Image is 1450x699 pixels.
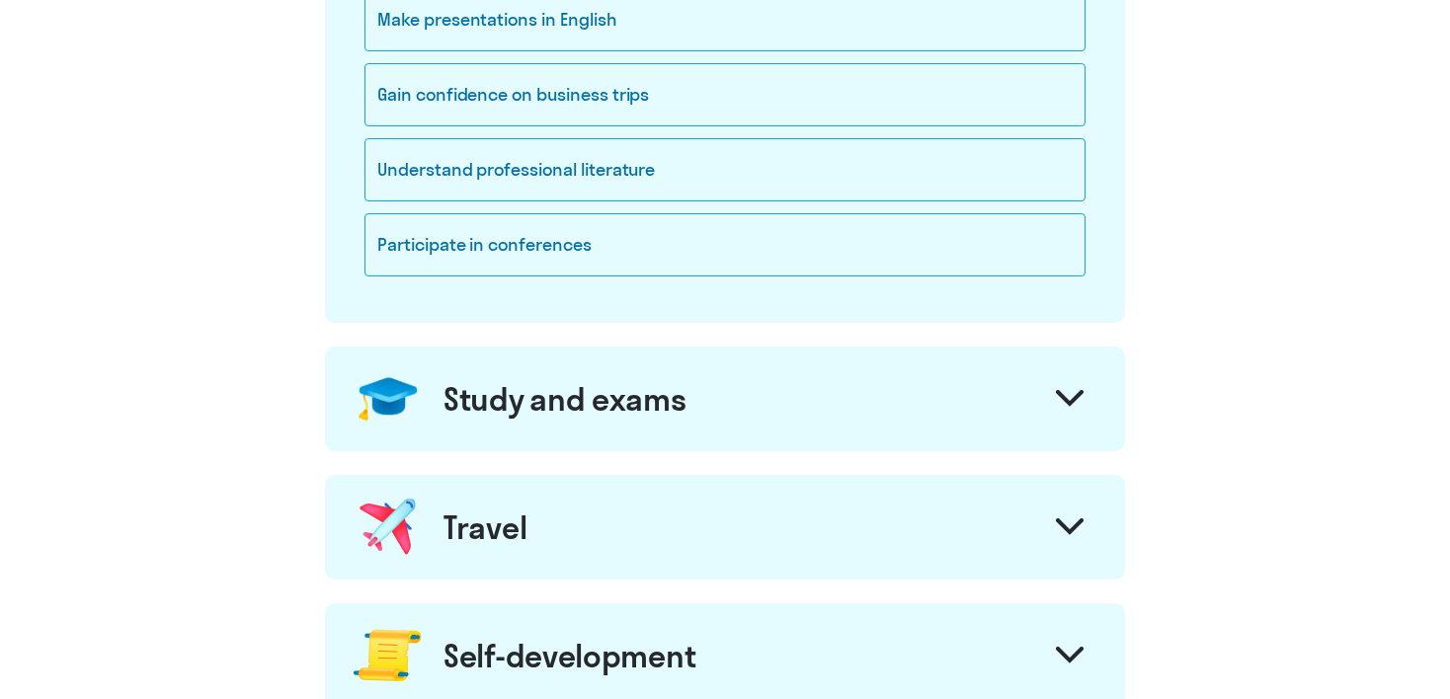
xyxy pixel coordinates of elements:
[443,379,686,419] div: Study and exams
[443,636,695,675] div: Self-development
[352,491,425,564] img: plane.png
[352,619,425,692] img: roll.png
[443,507,526,547] div: Travel
[364,213,1086,276] div: Participate in conferences
[352,362,425,435] img: confederate-hat.png
[364,138,1086,201] div: Understand professional literature
[364,63,1086,126] div: Gain confidence on business trips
